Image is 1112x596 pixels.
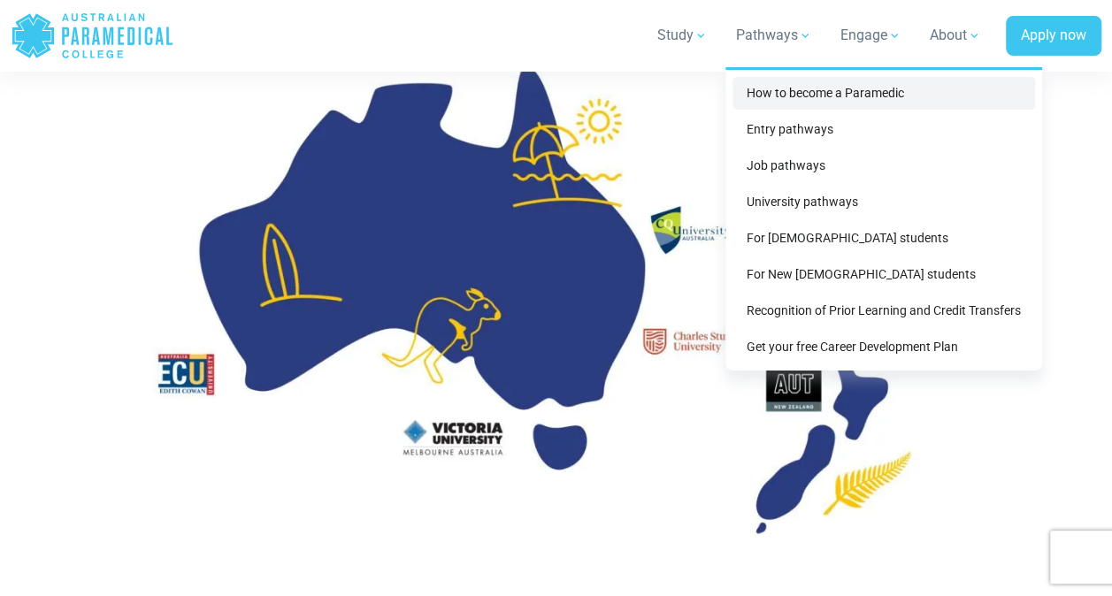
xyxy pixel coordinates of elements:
[732,149,1035,182] a: Job pathways
[732,222,1035,255] a: For [DEMOGRAPHIC_DATA] students
[732,294,1035,327] a: Recognition of Prior Learning and Credit Transfers
[1006,16,1101,57] a: Apply now
[830,11,912,60] a: Engage
[11,7,174,65] a: Australian Paramedical College
[919,11,992,60] a: About
[647,11,718,60] a: Study
[732,77,1035,110] a: How to become a Paramedic
[732,258,1035,291] a: For New [DEMOGRAPHIC_DATA] students
[725,11,823,60] a: Pathways
[725,67,1042,371] div: Pathways
[732,113,1035,146] a: Entry pathways
[732,186,1035,218] a: University pathways
[732,331,1035,363] a: Get your free Career Development Plan
[92,40,1019,562] img: AUS and NZ (Universities)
